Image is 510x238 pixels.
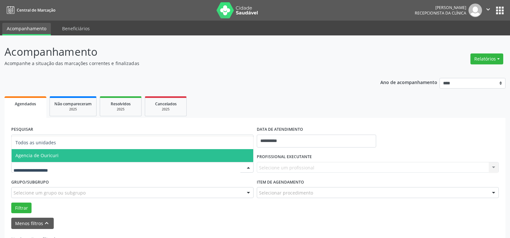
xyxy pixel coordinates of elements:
[54,107,92,112] div: 2025
[58,23,94,34] a: Beneficiários
[43,220,50,227] i: keyboard_arrow_up
[2,23,51,35] a: Acompanhamento
[257,125,303,135] label: DATA DE ATENDIMENTO
[15,101,36,107] span: Agendados
[11,218,54,229] button: Menos filtroskeyboard_arrow_up
[485,6,492,13] i: 
[14,189,86,196] span: Selecione um grupo ou subgrupo
[54,101,92,107] span: Não compareceram
[494,5,505,16] button: apps
[5,5,55,15] a: Central de Marcação
[415,5,466,10] div: [PERSON_NAME]
[150,107,182,112] div: 2025
[259,189,313,196] span: Selecionar procedimento
[5,60,355,67] p: Acompanhe a situação das marcações correntes e finalizadas
[15,152,59,158] span: Agencia de Ouricuri
[11,125,33,135] label: PESQUISAR
[468,4,482,17] img: img
[15,139,56,146] span: Todos as unidades
[257,152,312,162] label: PROFISSIONAL EXECUTANTE
[380,78,437,86] p: Ano de acompanhamento
[111,101,131,107] span: Resolvidos
[11,177,49,187] label: Grupo/Subgrupo
[17,7,55,13] span: Central de Marcação
[470,53,503,64] button: Relatórios
[155,101,177,107] span: Cancelados
[11,203,32,214] button: Filtrar
[482,4,494,17] button: 
[105,107,137,112] div: 2025
[257,177,304,187] label: Item de agendamento
[5,44,355,60] p: Acompanhamento
[415,10,466,16] span: Recepcionista da clínica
